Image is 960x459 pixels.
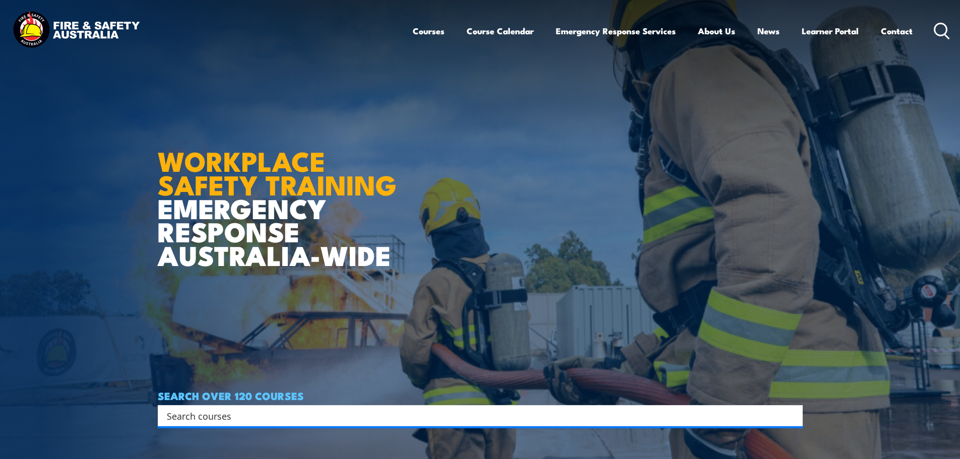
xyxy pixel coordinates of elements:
[158,123,404,267] h1: EMERGENCY RESPONSE AUSTRALIA-WIDE
[167,408,781,423] input: Search input
[158,390,803,401] h4: SEARCH OVER 120 COURSES
[169,409,783,423] form: Search form
[467,18,534,44] a: Course Calendar
[757,18,780,44] a: News
[698,18,735,44] a: About Us
[802,18,859,44] a: Learner Portal
[158,139,397,205] strong: WORKPLACE SAFETY TRAINING
[413,18,444,44] a: Courses
[785,409,799,423] button: Search magnifier button
[881,18,913,44] a: Contact
[556,18,676,44] a: Emergency Response Services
